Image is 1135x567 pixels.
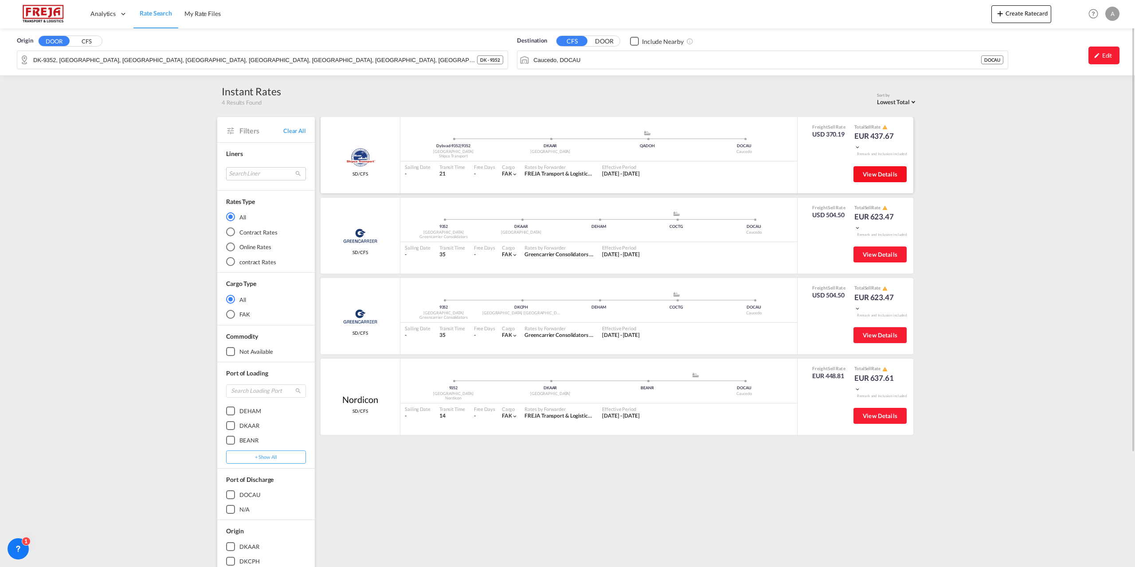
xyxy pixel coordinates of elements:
[715,310,793,316] div: Caucedo
[340,305,380,328] img: Greencarrier Consolidators
[524,164,593,170] div: Rates by Forwarder
[854,386,861,392] md-icon: icon-chevron-down
[405,164,431,170] div: Sailing Date
[405,170,431,178] div: -
[33,53,477,66] input: Search by Door
[854,204,899,211] div: Total Rate
[715,305,793,310] div: DOCAU
[342,393,378,406] div: Nordicon
[226,295,306,304] md-radio-button: All
[865,366,872,371] span: Sell
[502,251,512,258] span: FAK
[474,251,476,258] div: -
[881,204,888,211] button: icon-alert
[881,285,888,292] button: icon-alert
[436,143,462,148] span: Dybvad-9352
[405,412,431,420] div: -
[642,131,653,135] md-icon: assets/icons/custom/ship-fill.svg
[439,244,465,251] div: Transit Time
[882,367,888,372] md-icon: icon-alert
[283,127,306,135] span: Clear All
[602,412,640,419] span: [DATE] - [DATE]
[602,325,640,332] div: Effective Period
[853,408,907,424] button: View Details
[854,373,899,394] div: EUR 637.61
[405,332,431,339] div: -
[850,394,913,399] div: Remark and Inclusion included
[556,36,587,46] button: CFS
[865,124,872,129] span: Sell
[1105,7,1119,21] div: A
[405,149,502,155] div: [GEOGRAPHIC_DATA]
[226,527,243,535] span: Origin
[877,93,918,98] div: Sort by
[881,124,888,130] button: icon-alert
[524,412,593,420] div: FREJA Transport & Logistics Holding A/S
[439,164,465,170] div: Transit Time
[502,325,518,332] div: Cargo
[405,153,502,159] div: Shipco Transport
[502,412,512,419] span: FAK
[524,325,593,332] div: Rates by Forwarder
[512,332,518,339] md-icon: icon-chevron-down
[882,205,888,211] md-icon: icon-alert
[295,387,301,394] md-icon: icon-magnify
[90,9,116,18] span: Analytics
[482,230,560,235] div: [GEOGRAPHIC_DATA]
[502,385,599,391] div: DKAAR
[226,227,306,236] md-radio-button: Contract Rates
[222,84,281,98] div: Instant Rates
[853,166,907,182] button: View Details
[812,291,845,300] div: USD 504.50
[226,310,306,319] md-radio-button: FAK
[226,450,306,464] button: + show all
[405,234,482,240] div: Greencarrier Consolidators
[226,369,268,377] span: Port of Loading
[715,224,793,230] div: DOCAU
[512,413,518,419] md-icon: icon-chevron-down
[854,225,861,231] md-icon: icon-chevron-down
[439,325,465,332] div: Transit Time
[853,327,907,343] button: View Details
[502,149,599,155] div: [GEOGRAPHIC_DATA]
[882,286,888,291] md-icon: icon-alert
[239,348,273,356] div: not available
[854,144,861,150] md-icon: icon-chevron-down
[226,542,306,551] md-checkbox: DKAAR
[854,131,899,152] div: EUR 437.67
[1086,6,1105,22] div: Help
[512,252,518,258] md-icon: icon-chevron-down
[602,164,640,170] div: Effective Period
[502,170,512,177] span: FAK
[696,391,793,397] div: Caucedo
[828,366,835,371] span: Sell
[1094,52,1100,59] md-icon: icon-pencil
[439,224,448,229] span: 9352
[226,212,306,221] md-radio-button: All
[638,305,715,310] div: COCTG
[854,124,899,131] div: Total Rate
[474,325,495,332] div: Free Days
[405,251,431,258] div: -
[863,412,897,419] span: View Details
[602,406,640,412] div: Effective Period
[524,412,618,419] span: FREJA Transport & Logistics Holding A/S
[226,384,306,398] input: Search Loading Port
[17,36,33,45] span: Origin
[524,251,593,258] div: Greencarrier Consolidators (Denmark)
[17,51,508,69] md-input-container: DK-9352, Albæk-Lyngså, Badskær, Broenden, Dybvad, Flauenskjold, Hoerby, Idskov, Skæve, Torslev, V...
[502,164,518,170] div: Cargo
[226,557,306,566] md-checkbox: DKCPH
[449,385,458,390] span: 9352
[865,285,872,290] span: Sell
[226,332,258,340] span: Commodity
[696,149,793,155] div: Caucedo
[474,412,476,420] div: -
[502,391,599,397] div: [GEOGRAPHIC_DATA]
[405,244,431,251] div: Sailing Date
[524,170,593,178] div: FREJA Transport & Logistics Holding A/S
[524,251,647,258] span: Greencarrier Consolidators ([GEOGRAPHIC_DATA])
[460,143,462,148] span: |
[226,421,306,430] md-checkbox: DKAAR
[226,476,274,483] span: Port of Discharge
